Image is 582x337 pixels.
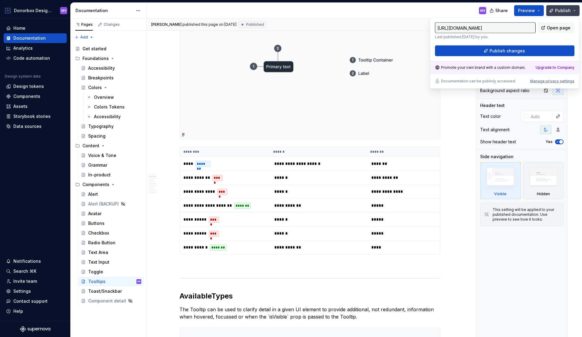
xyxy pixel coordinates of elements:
[13,113,51,119] div: Storybook stories
[94,94,114,100] div: Overview
[79,160,144,170] a: Grammar
[94,114,121,120] div: Accessibility
[4,102,67,111] a: Assets
[495,8,508,14] span: Share
[88,162,107,168] div: Grammar
[480,102,505,108] div: Header text
[514,5,544,16] button: Preview
[435,45,574,56] button: Publish changes
[435,35,536,39] p: Last published [DATE] by you.
[528,111,553,122] input: Auto
[79,131,144,141] a: Spacing
[75,22,93,27] div: Pages
[13,268,36,274] div: Search ⌘K
[79,170,144,180] a: In-product
[547,25,570,31] span: Open page
[13,55,50,61] div: Code automation
[13,45,33,51] div: Analytics
[104,22,120,27] div: Changes
[480,127,510,133] div: Text alignment
[79,151,144,160] a: Voice & Tone
[88,85,102,91] div: Colors
[88,288,122,294] div: Toast/Snackbar
[79,296,144,306] a: Component detail
[88,211,102,217] div: Avatar
[4,256,67,266] button: Notifications
[546,5,580,16] button: Publish
[79,238,144,248] a: Radio Button
[79,189,144,199] a: Alert
[88,259,109,265] div: Text Input
[518,8,535,14] span: Preview
[4,286,67,296] a: Settings
[13,35,46,41] div: Documentation
[79,209,144,219] a: Avatar
[79,267,144,277] a: Toggle
[61,8,66,13] div: MV
[73,33,95,42] button: Add
[546,139,553,144] label: Yes
[80,35,88,40] span: Add
[88,133,105,139] div: Spacing
[536,65,574,70] a: Upgrade to Company
[88,65,115,71] div: Accessibility
[4,92,67,101] a: Components
[73,141,144,151] div: Content
[537,192,550,196] div: Hidden
[13,258,41,264] div: Notifications
[246,22,264,27] span: Published
[88,191,98,197] div: Alert
[182,22,236,27] div: published this page on [DATE]
[14,8,53,14] div: Donorbox Design System
[538,22,574,33] a: Open page
[487,5,512,16] button: Share
[13,83,44,89] div: Design tokens
[82,55,109,62] div: Foundations
[480,88,530,94] div: Background aspect ratio
[441,79,516,84] p: Documentation can be publicly accessed.
[84,112,144,122] a: Accessibility
[82,182,109,188] div: Components
[179,306,440,320] p: The Tooltip can be used to clarify detail in a given UI element to provide additional, not redund...
[88,201,119,207] div: Alert (BACKUP)
[88,75,114,81] div: Breakpoints
[480,154,513,160] div: Side navigation
[73,54,144,63] div: Foundations
[94,104,125,110] div: Colors Tokens
[79,73,144,83] a: Breakpoints
[5,74,41,79] div: Design system data
[4,122,67,131] a: Data sources
[82,143,99,149] div: Content
[79,83,144,92] a: Colors
[79,122,144,131] a: Typography
[79,277,144,286] a: TooltipsMV
[88,172,111,178] div: In-product
[4,23,67,33] a: Home
[73,44,144,54] a: Get started
[88,298,126,304] div: Component detail
[530,79,574,84] button: Manage privacy settings
[88,220,105,226] div: Buttons
[20,326,50,332] svg: Supernova Logo
[13,93,40,99] div: Components
[4,306,67,316] button: Help
[73,180,144,189] div: Components
[79,199,144,209] a: Alert (BACKUP)
[480,162,521,199] div: Visible
[490,48,525,54] span: Publish changes
[13,123,42,129] div: Data sources
[88,269,103,275] div: Toggle
[88,249,108,255] div: Text Area
[84,92,144,102] a: Overview
[88,279,105,285] div: Tooltips
[13,288,31,294] div: Settings
[84,102,144,112] a: Colors Tokens
[4,43,67,53] a: Analytics
[13,103,28,109] div: Assets
[82,46,106,52] div: Get started
[179,291,440,301] h2: Types
[13,298,48,304] div: Contact support
[88,152,116,158] div: Voice & Tone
